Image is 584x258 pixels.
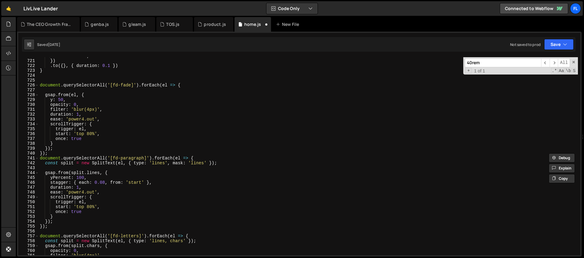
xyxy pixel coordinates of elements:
[465,68,472,73] span: Toggle Replace mode
[18,243,39,248] div: 759
[510,42,541,47] div: Not saved to prod
[91,21,109,27] div: genba.js
[18,151,39,156] div: 740
[18,229,39,234] div: 756
[541,58,550,67] span: ​
[18,112,39,117] div: 732
[18,83,39,88] div: 726
[549,164,575,173] button: Explain
[549,153,575,162] button: Debug
[544,39,574,50] button: Save
[18,58,39,63] div: 721
[18,63,39,68] div: 722
[472,68,488,73] span: 1 of 1
[48,42,60,47] div: [DATE]
[266,3,318,14] button: Code Only
[18,88,39,92] div: 727
[18,190,39,195] div: 748
[23,5,58,12] div: LivLive Lander
[18,170,39,175] div: 744
[244,21,261,27] div: home.js
[18,219,39,224] div: 754
[558,58,570,67] span: Alt-Enter
[465,58,541,67] input: Search for
[549,174,575,183] button: Copy
[27,21,72,27] div: The CEO Growth Framework.js
[558,68,565,74] span: CaseSensitive Search
[204,21,226,27] div: product.js
[570,3,581,14] a: Fl
[18,214,39,219] div: 753
[276,21,301,27] div: New File
[18,200,39,204] div: 750
[18,92,39,97] div: 728
[565,68,572,74] span: Whole Word Search
[18,204,39,209] div: 751
[18,122,39,127] div: 734
[37,42,60,47] div: Saved
[18,209,39,214] div: 752
[572,68,576,74] span: Search In Selection
[18,127,39,131] div: 735
[18,146,39,151] div: 739
[18,141,39,146] div: 738
[18,107,39,112] div: 731
[550,58,558,67] span: ​
[18,117,39,122] div: 733
[18,195,39,200] div: 749
[18,78,39,83] div: 725
[500,3,568,14] a: Connected to Webflow
[18,166,39,170] div: 743
[18,131,39,136] div: 736
[18,175,39,180] div: 745
[18,97,39,102] div: 729
[18,185,39,190] div: 747
[18,102,39,107] div: 730
[1,1,16,16] a: 🤙
[18,248,39,253] div: 760
[128,21,146,27] div: gleam.js
[18,234,39,239] div: 757
[18,73,39,78] div: 724
[18,68,39,73] div: 723
[18,161,39,166] div: 742
[166,21,179,27] div: TOS.js
[18,156,39,161] div: 741
[18,253,39,258] div: 761
[18,239,39,243] div: 758
[18,180,39,185] div: 746
[18,136,39,141] div: 737
[18,224,39,229] div: 755
[551,68,558,74] span: RegExp Search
